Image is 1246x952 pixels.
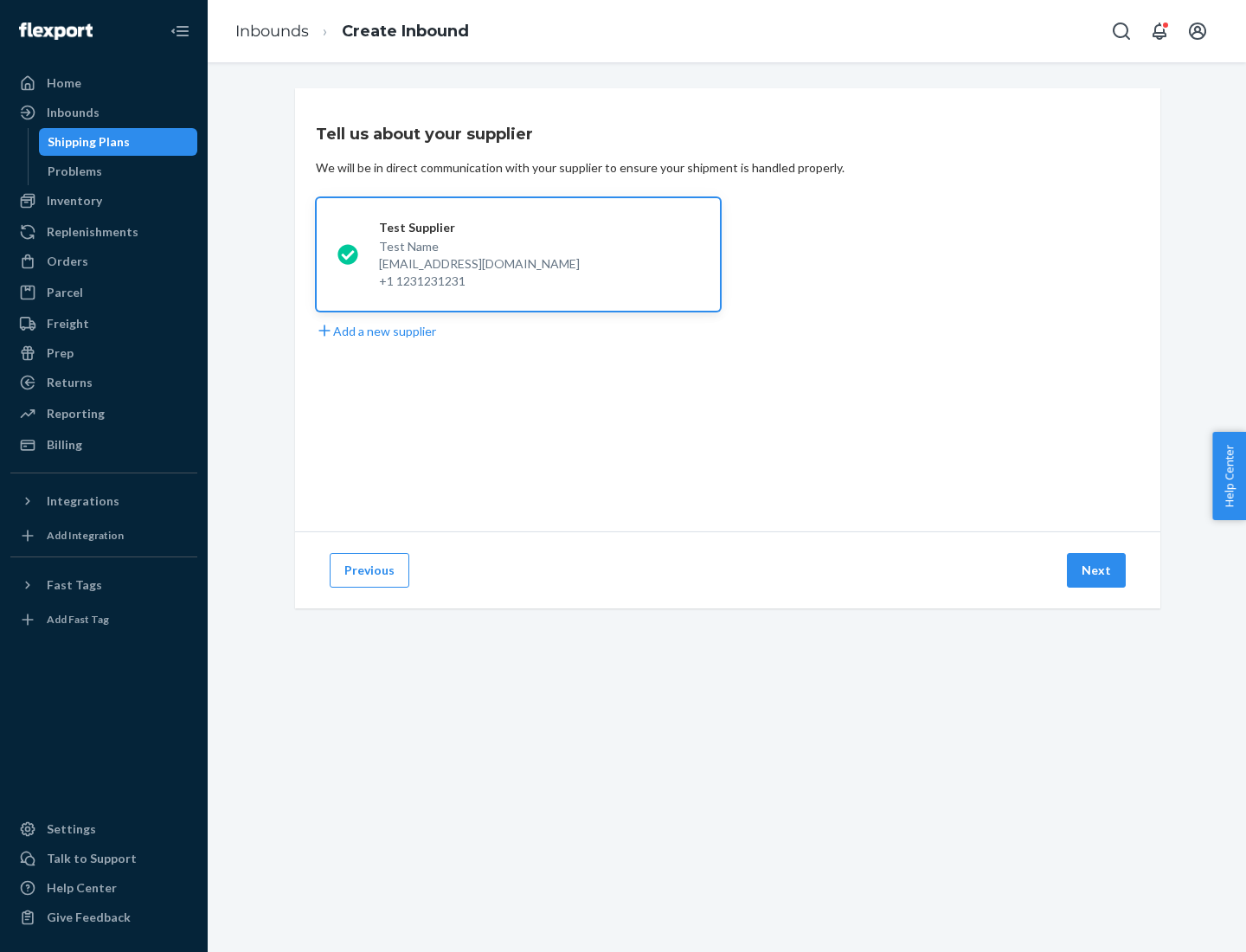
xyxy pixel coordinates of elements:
div: Returns [47,374,93,391]
div: We will be in direct communication with your supplier to ensure your shipment is handled properly. [316,159,845,177]
a: Orders [10,248,197,275]
div: Give Feedback [47,909,131,926]
a: Freight [10,310,197,338]
div: Help Center [47,879,117,897]
img: Flexport logo [19,23,93,40]
a: Settings [10,815,197,843]
a: Billing [10,431,197,459]
div: Shipping Plans [48,133,130,151]
a: Parcel [10,279,197,306]
button: Give Feedback [10,904,197,931]
div: Freight [47,315,89,332]
a: Inbounds [10,99,197,126]
ol: breadcrumbs [222,6,483,57]
a: Talk to Support [10,845,197,872]
button: Open account menu [1180,14,1215,48]
div: Fast Tags [47,576,102,594]
button: Next [1067,553,1126,588]
a: Reporting [10,400,197,428]
div: Settings [47,820,96,838]
div: Orders [47,253,88,270]
div: Home [47,74,81,92]
button: Close Navigation [163,14,197,48]
button: Previous [330,553,409,588]
a: Home [10,69,197,97]
a: Problems [39,158,198,185]
button: Open Search Box [1104,14,1139,48]
div: Billing [47,436,82,453]
div: Inventory [47,192,102,209]
div: Integrations [47,492,119,510]
a: Replenishments [10,218,197,246]
div: Talk to Support [47,850,137,867]
button: Open notifications [1142,14,1177,48]
div: Reporting [47,405,105,422]
a: Help Center [10,874,197,902]
h3: Tell us about your supplier [316,123,533,145]
button: Add a new supplier [316,322,436,340]
a: Inbounds [235,22,309,41]
div: Problems [48,163,102,180]
a: Inventory [10,187,197,215]
button: Help Center [1212,432,1246,520]
a: Add Integration [10,522,197,550]
a: Prep [10,339,197,367]
a: Returns [10,369,197,396]
button: Integrations [10,487,197,515]
div: Add Fast Tag [47,612,109,627]
a: Add Fast Tag [10,606,197,634]
div: Inbounds [47,104,100,121]
button: Fast Tags [10,571,197,599]
a: Shipping Plans [39,128,198,156]
a: Create Inbound [342,22,469,41]
div: Prep [47,344,74,362]
div: Add Integration [47,528,124,543]
div: Replenishments [47,223,138,241]
div: Parcel [47,284,83,301]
